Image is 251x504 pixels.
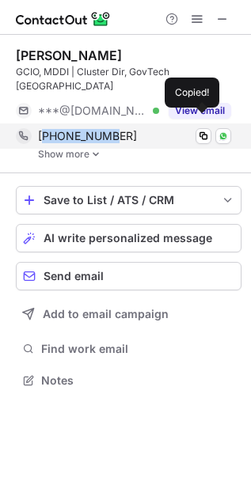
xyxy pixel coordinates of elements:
a: Show more [38,149,241,160]
span: ***@[DOMAIN_NAME] [38,104,147,118]
div: [PERSON_NAME] [16,47,122,63]
button: Find work email [16,338,241,360]
div: Save to List / ATS / CRM [44,194,214,207]
img: - [91,149,101,160]
span: AI write personalized message [44,232,212,244]
button: Reveal Button [169,103,231,119]
button: Notes [16,369,241,392]
img: ContactOut v5.3.10 [16,9,111,28]
button: AI write personalized message [16,224,241,252]
button: save-profile-one-click [16,186,241,214]
button: Send email [16,262,241,290]
span: Send email [44,270,104,282]
span: [PHONE_NUMBER] [38,129,137,143]
span: Add to email campaign [43,308,169,320]
div: GCIO, MDDI | Cluster Dir, GovTech [GEOGRAPHIC_DATA] [16,65,241,93]
button: Add to email campaign [16,300,241,328]
span: Find work email [41,342,235,356]
span: Notes [41,373,235,388]
img: Whatsapp [219,131,228,141]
